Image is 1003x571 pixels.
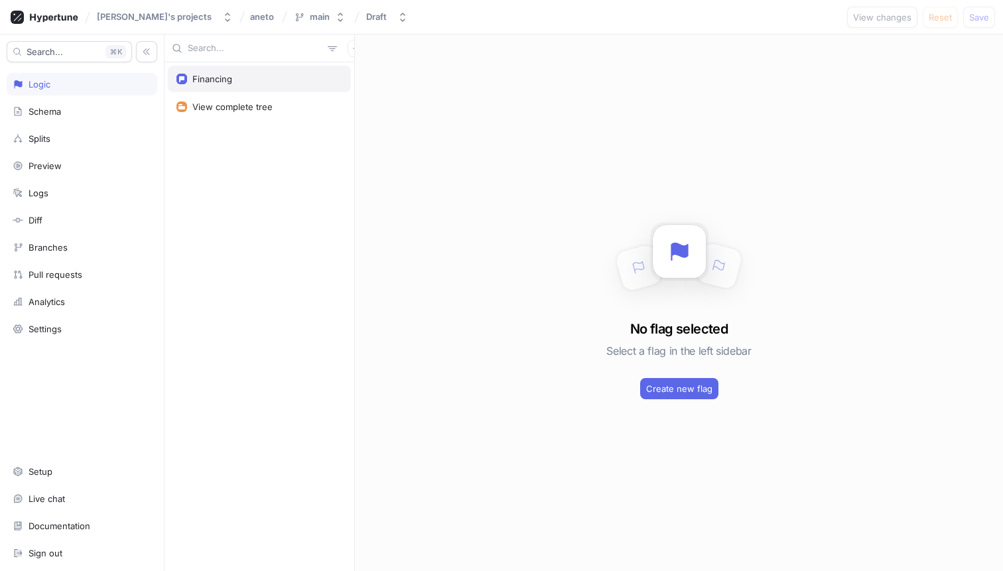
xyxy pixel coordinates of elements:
[969,13,989,21] span: Save
[29,188,48,198] div: Logs
[310,11,330,23] div: main
[847,7,917,28] button: View changes
[192,74,232,84] div: Financing
[361,6,413,28] button: Draft
[29,242,68,253] div: Branches
[853,13,911,21] span: View changes
[640,378,718,399] button: Create new flag
[7,41,132,62] button: Search...K
[29,548,62,558] div: Sign out
[97,11,212,23] div: [PERSON_NAME]'s projects
[929,13,952,21] span: Reset
[29,466,52,477] div: Setup
[963,7,995,28] button: Save
[29,215,42,225] div: Diff
[29,296,65,307] div: Analytics
[29,269,82,280] div: Pull requests
[366,11,387,23] div: Draft
[7,515,157,537] a: Documentation
[29,106,61,117] div: Schema
[29,521,90,531] div: Documentation
[29,160,62,171] div: Preview
[250,12,274,21] span: aneto
[105,45,126,58] div: K
[646,385,712,393] span: Create new flag
[188,42,322,55] input: Search...
[29,79,50,90] div: Logic
[192,101,273,112] div: View complete tree
[29,324,62,334] div: Settings
[92,6,238,28] button: [PERSON_NAME]'s projects
[29,493,65,504] div: Live chat
[923,7,958,28] button: Reset
[606,339,751,363] h5: Select a flag in the left sidebar
[289,6,351,28] button: main
[27,48,63,56] span: Search...
[29,133,50,144] div: Splits
[630,319,728,339] h3: No flag selected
